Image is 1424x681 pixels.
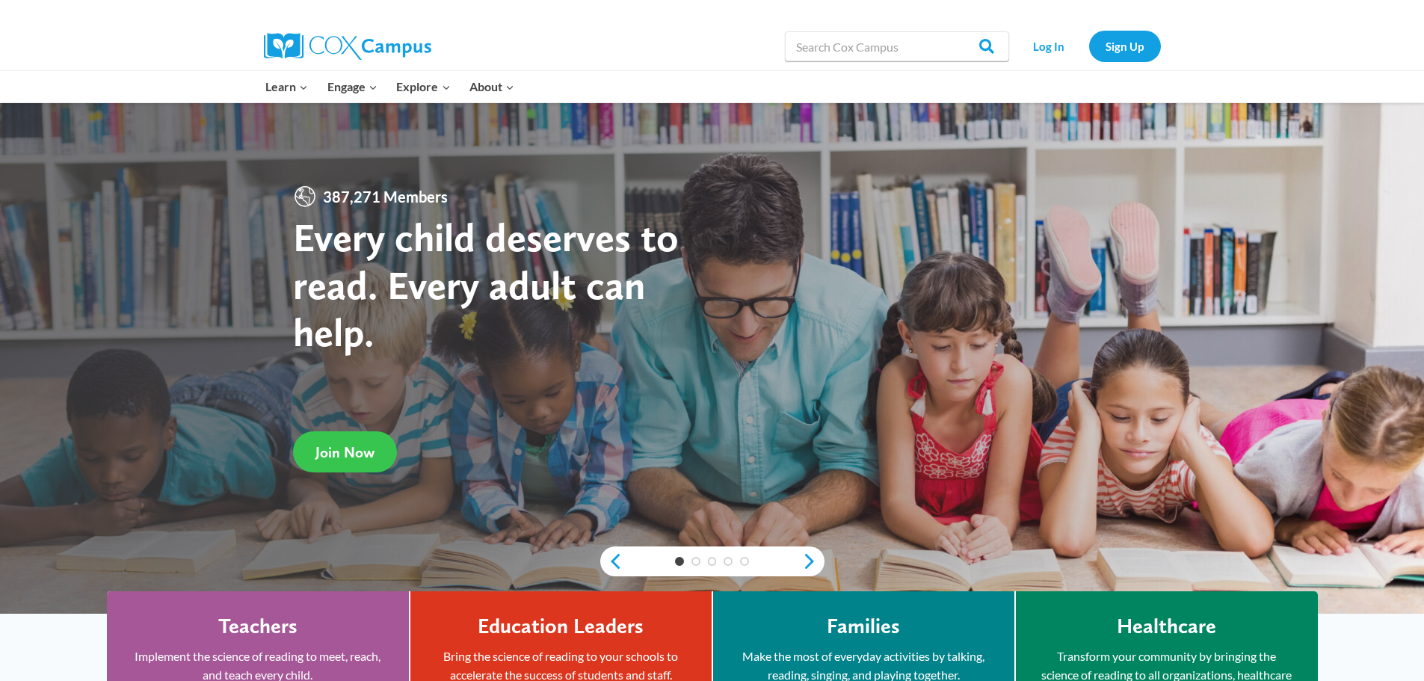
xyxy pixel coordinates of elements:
[1117,614,1216,639] h4: Healthcare
[708,557,717,566] a: 3
[478,614,644,639] h4: Education Leaders
[785,31,1009,61] input: Search Cox Campus
[293,213,679,356] strong: Every child deserves to read. Every adult can help.
[264,33,431,60] img: Cox Campus
[315,443,375,461] span: Join Now
[724,557,733,566] a: 4
[1089,31,1161,61] a: Sign Up
[802,552,824,570] a: next
[317,185,454,209] span: 387,271 Members
[1017,31,1082,61] a: Log In
[387,71,460,102] button: Child menu of Explore
[256,71,524,102] nav: Primary Navigation
[293,431,397,472] a: Join Now
[740,557,749,566] a: 5
[675,557,684,566] a: 1
[256,71,318,102] button: Child menu of Learn
[318,71,387,102] button: Child menu of Engage
[460,71,524,102] button: Child menu of About
[691,557,700,566] a: 2
[218,614,298,639] h4: Teachers
[600,546,824,576] div: content slider buttons
[600,552,623,570] a: previous
[827,614,900,639] h4: Families
[1017,31,1161,61] nav: Secondary Navigation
